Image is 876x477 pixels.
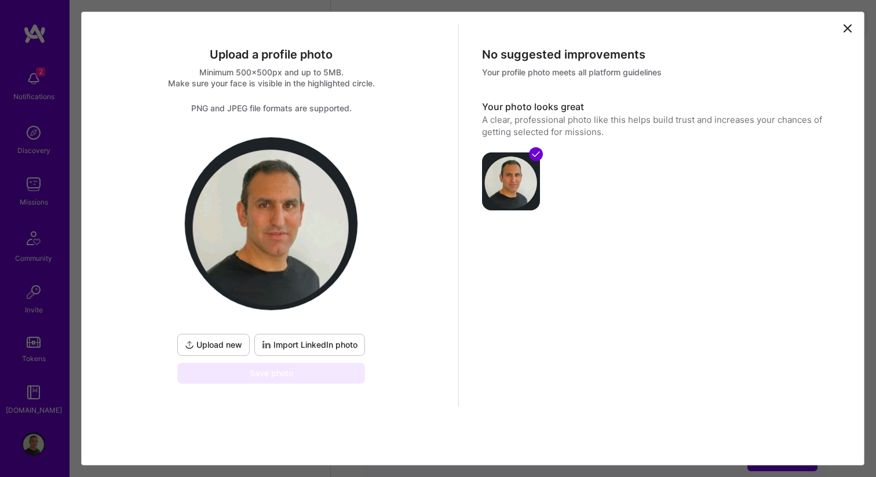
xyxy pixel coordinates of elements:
span: Upload new [185,339,242,351]
div: Make sure your face is visible in the highlighted circle. [93,78,450,89]
div: Minimum 500x500px and up to 5MB. [93,67,450,78]
div: Your profile photo meets all platform guidelines [482,67,838,78]
div: To import a profile photo add your LinkedIn URL to your profile. [254,334,365,356]
div: logoUpload newImport LinkedIn photoSave photo [175,137,367,384]
i: icon UploadDark [185,340,194,349]
img: logo [185,137,357,310]
div: No suggested improvements [482,47,838,62]
span: Import LinkedIn photo [262,339,357,351]
button: Import LinkedIn photo [254,334,365,356]
img: avatar [482,152,540,210]
div: Upload a profile photo [93,47,450,62]
div: A clear, professional photo like this helps build trust and increases your chances of getting sel... [482,114,838,139]
div: PNG and JPEG file formats are supported. [93,103,450,114]
h3: Your photo looks great [482,101,838,114]
button: Upload new [177,334,250,356]
i: icon LinkedInDarkV2 [262,340,271,349]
